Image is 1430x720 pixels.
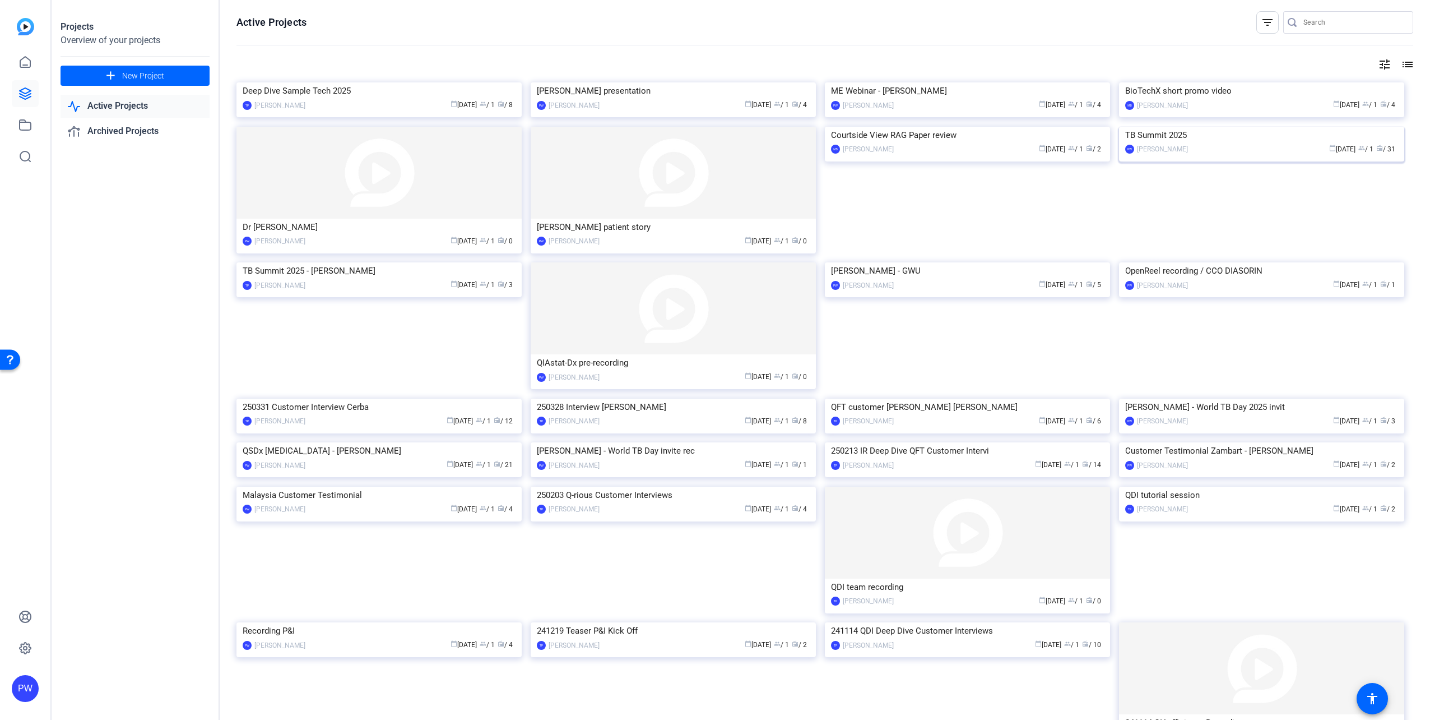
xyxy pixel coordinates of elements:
[1068,597,1075,603] span: group
[1362,280,1369,287] span: group
[476,417,491,425] span: / 1
[476,417,482,423] span: group
[745,417,751,423] span: calendar_today
[745,237,751,243] span: calendar_today
[1068,145,1083,153] span: / 1
[243,262,516,279] div: TB Summit 2025 - [PERSON_NAME]
[792,461,807,469] span: / 1
[1064,461,1079,469] span: / 1
[1137,144,1188,155] div: [PERSON_NAME]
[1378,58,1391,71] mat-icon: tune
[745,373,771,381] span: [DATE]
[831,145,840,154] div: MB
[236,16,307,29] h1: Active Projects
[1380,505,1395,513] span: / 2
[498,100,504,107] span: radio
[1068,145,1075,151] span: group
[537,219,810,236] div: [PERSON_NAME] patient story
[1362,417,1377,425] span: / 1
[549,236,600,247] div: [PERSON_NAME]
[549,640,600,651] div: [PERSON_NAME]
[1125,281,1134,290] div: PW
[61,66,210,86] button: New Project
[1039,597,1046,603] span: calendar_today
[1125,101,1134,110] div: MB
[61,120,210,143] a: Archived Projects
[1362,101,1377,109] span: / 1
[1137,460,1188,471] div: [PERSON_NAME]
[774,641,789,649] span: / 1
[254,236,305,247] div: [PERSON_NAME]
[1125,417,1134,426] div: PW
[549,460,600,471] div: [PERSON_NAME]
[1068,417,1083,425] span: / 1
[774,237,789,245] span: / 1
[1068,101,1083,109] span: / 1
[1125,487,1398,504] div: QDI tutorial session
[831,597,840,606] div: TP
[537,82,810,99] div: [PERSON_NAME] presentation
[745,100,751,107] span: calendar_today
[745,372,751,379] span: calendar_today
[476,460,482,467] span: group
[792,100,798,107] span: radio
[1380,100,1387,107] span: radio
[1068,100,1075,107] span: group
[831,417,840,426] div: TP
[1362,100,1369,107] span: group
[1362,505,1369,511] span: group
[254,504,305,515] div: [PERSON_NAME]
[1068,597,1083,605] span: / 1
[537,417,546,426] div: TP
[1380,417,1387,423] span: radio
[1125,262,1398,279] div: OpenReel recording / CCO DIASORIN
[831,262,1104,279] div: [PERSON_NAME] - GWU
[792,372,798,379] span: radio
[1125,127,1398,144] div: TB Summit 2025
[774,417,781,423] span: group
[480,505,495,513] span: / 1
[745,101,771,109] span: [DATE]
[1125,505,1134,514] div: TP
[498,641,513,649] span: / 4
[1329,145,1336,151] span: calendar_today
[1082,460,1089,467] span: radio
[1303,16,1404,29] input: Search
[774,101,789,109] span: / 1
[792,237,807,245] span: / 0
[451,237,477,245] span: [DATE]
[498,237,504,243] span: radio
[451,505,477,513] span: [DATE]
[774,372,781,379] span: group
[1333,505,1359,513] span: [DATE]
[831,442,1104,459] div: 250213 IR Deep Dive QFT Customer Intervi
[537,641,546,650] div: TP
[447,417,473,425] span: [DATE]
[774,505,789,513] span: / 1
[1125,82,1398,99] div: BioTechX short promo video
[61,20,210,34] div: Projects
[792,641,807,649] span: / 2
[831,579,1104,596] div: QDI team recording
[1362,460,1369,467] span: group
[254,460,305,471] div: [PERSON_NAME]
[1333,281,1359,289] span: [DATE]
[549,100,600,111] div: [PERSON_NAME]
[451,237,457,243] span: calendar_today
[1125,461,1134,470] div: PW
[447,461,473,469] span: [DATE]
[843,596,894,607] div: [PERSON_NAME]
[843,640,894,651] div: [PERSON_NAME]
[1086,145,1093,151] span: radio
[831,281,840,290] div: PW
[494,417,500,423] span: radio
[498,640,504,647] span: radio
[480,505,486,511] span: group
[12,675,39,702] div: PW
[451,281,477,289] span: [DATE]
[476,461,491,469] span: / 1
[1082,640,1089,647] span: radio
[1082,461,1101,469] span: / 14
[1329,145,1355,153] span: [DATE]
[1362,461,1377,469] span: / 1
